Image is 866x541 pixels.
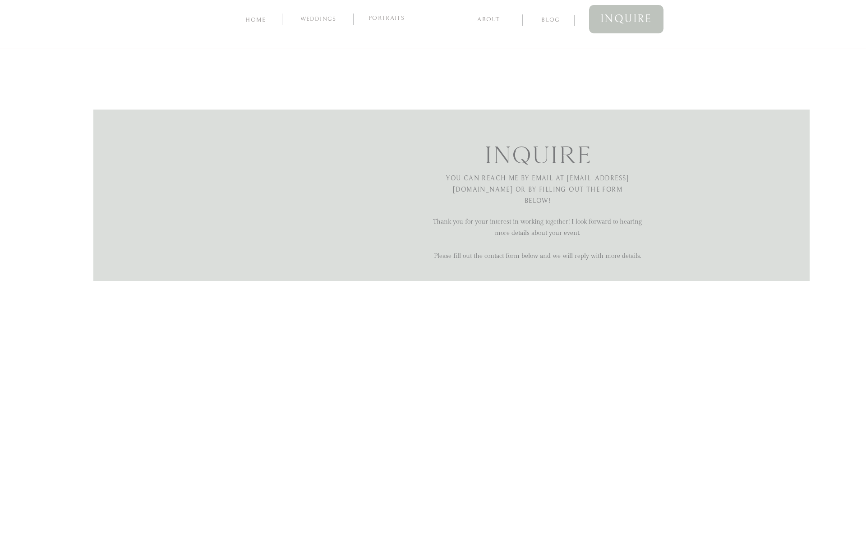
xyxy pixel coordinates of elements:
h2: You can reach me by email at [EMAIL_ADDRESS][DOMAIN_NAME] or by filling out the form below! [445,173,631,206]
a: inquire [589,5,663,33]
a: blog [533,15,568,23]
p: Thank you for your interest in working together! I look forward to hearing more details about you... [432,216,643,317]
a: about [467,14,510,23]
a: Weddings [294,16,342,25]
span: inquire [600,9,652,29]
a: home [244,15,268,23]
a: Portraits [365,15,408,23]
h2: inquire [472,141,604,168]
